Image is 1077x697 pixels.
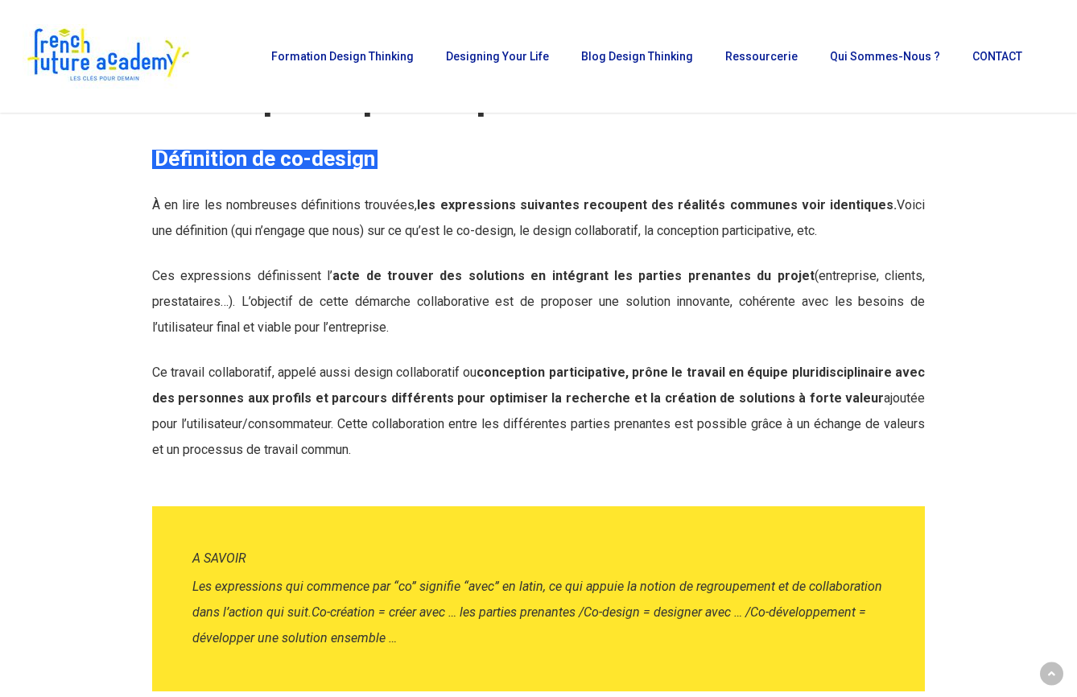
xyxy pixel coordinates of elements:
strong: conception participative, prône le travail en équipe pluridisciplinaire avec des personnes aux pr... [152,365,925,406]
a: CONTACT [964,51,1030,62]
a: Formation Design Thinking [263,51,422,62]
a: Blog Design Thinking [573,51,701,62]
span: À en lire les nombreuses définitions trouvées, Voici une définition (qui n’engage que nous) sur c... [152,197,925,238]
span: Ressourcerie [725,50,798,63]
strong: les expressions suivantes recoupent des réalités communes voir identiques. [417,197,897,212]
strong: Co-design ? Conception participative ? [152,26,729,118]
strong: Définition de co-design [155,146,375,171]
span: Ces expressions définissent l’ (entreprise, clients, prestataires…). L’objectif de cette démarche... [152,268,925,335]
span: Blog Design Thinking [581,50,693,63]
span: Ce travail collaboratif, appelé aussi design collaboratif ou ajoutée pour l’utilisateur/consommat... [152,365,925,457]
span: Designing Your Life [446,50,549,63]
span: CONTACT [972,50,1022,63]
a: Qui sommes-nous ? [822,51,948,62]
i: Co-création = créer avec … les parties prenantes / [312,604,584,620]
i: Co-développement = développer une solution ensemble … [192,604,866,645]
span: Qui sommes-nous ? [830,50,940,63]
img: French Future Academy [23,24,192,89]
a: Designing Your Life [438,51,557,62]
a: Ressourcerie [717,51,806,62]
i: A SAVOIR [192,551,246,566]
strong: acte de trouver des solutions en intégrant les parties prenantes du projet [332,268,815,283]
i: Les expressions qui commence par “co” signifie “avec” en latin, ce qui appuie la notion de regrou... [192,579,882,620]
span: Formation Design Thinking [271,50,414,63]
i: Co-design = designer avec … / [584,604,750,620]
